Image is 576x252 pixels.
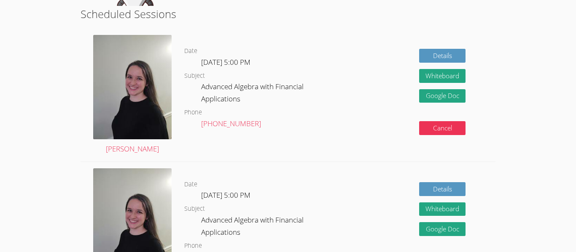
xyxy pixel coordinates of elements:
[93,35,172,139] img: avatar.png
[184,71,205,81] dt: Subject
[93,35,172,155] a: [PERSON_NAME]
[419,202,466,216] button: Whiteboard
[201,81,329,107] dd: Advanced Algebra with Financial Applications
[419,69,466,83] button: Whiteboard
[184,46,197,56] dt: Date
[419,222,466,236] a: Google Doc
[201,119,261,128] a: [PHONE_NUMBER]
[419,182,466,196] a: Details
[419,121,466,135] button: Cancel
[201,214,329,241] dd: Advanced Algebra with Financial Applications
[419,49,466,63] a: Details
[184,241,202,251] dt: Phone
[419,89,466,103] a: Google Doc
[201,57,250,67] span: [DATE] 5:00 PM
[201,190,250,200] span: [DATE] 5:00 PM
[184,107,202,118] dt: Phone
[81,6,495,22] h2: Scheduled Sessions
[184,179,197,190] dt: Date
[184,204,205,214] dt: Subject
